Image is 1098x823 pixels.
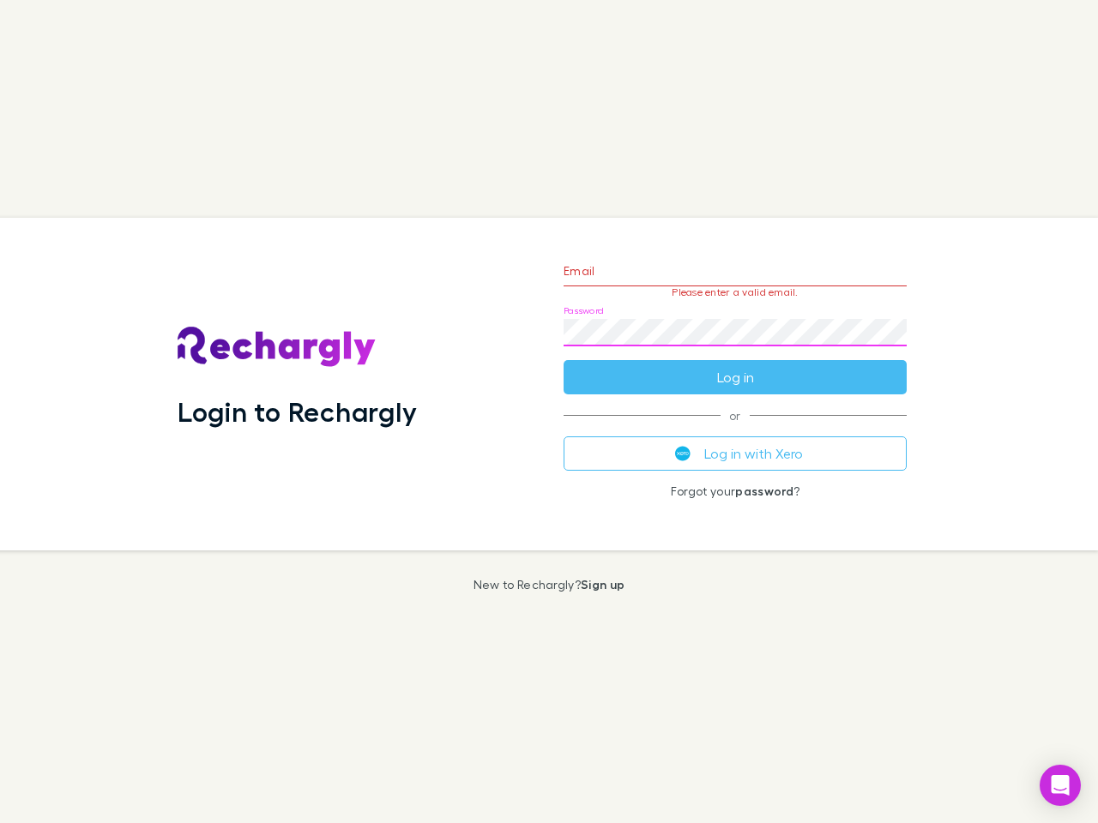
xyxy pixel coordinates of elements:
[474,578,625,592] p: New to Rechargly?
[564,415,907,416] span: or
[178,327,377,368] img: Rechargly's Logo
[178,395,417,428] h1: Login to Rechargly
[564,360,907,394] button: Log in
[564,484,907,498] p: Forgot your ?
[675,446,691,461] img: Xero's logo
[564,436,907,471] button: Log in with Xero
[1040,765,1081,806] div: Open Intercom Messenger
[735,484,793,498] a: password
[581,577,624,592] a: Sign up
[564,286,907,298] p: Please enter a valid email.
[564,304,604,317] label: Password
